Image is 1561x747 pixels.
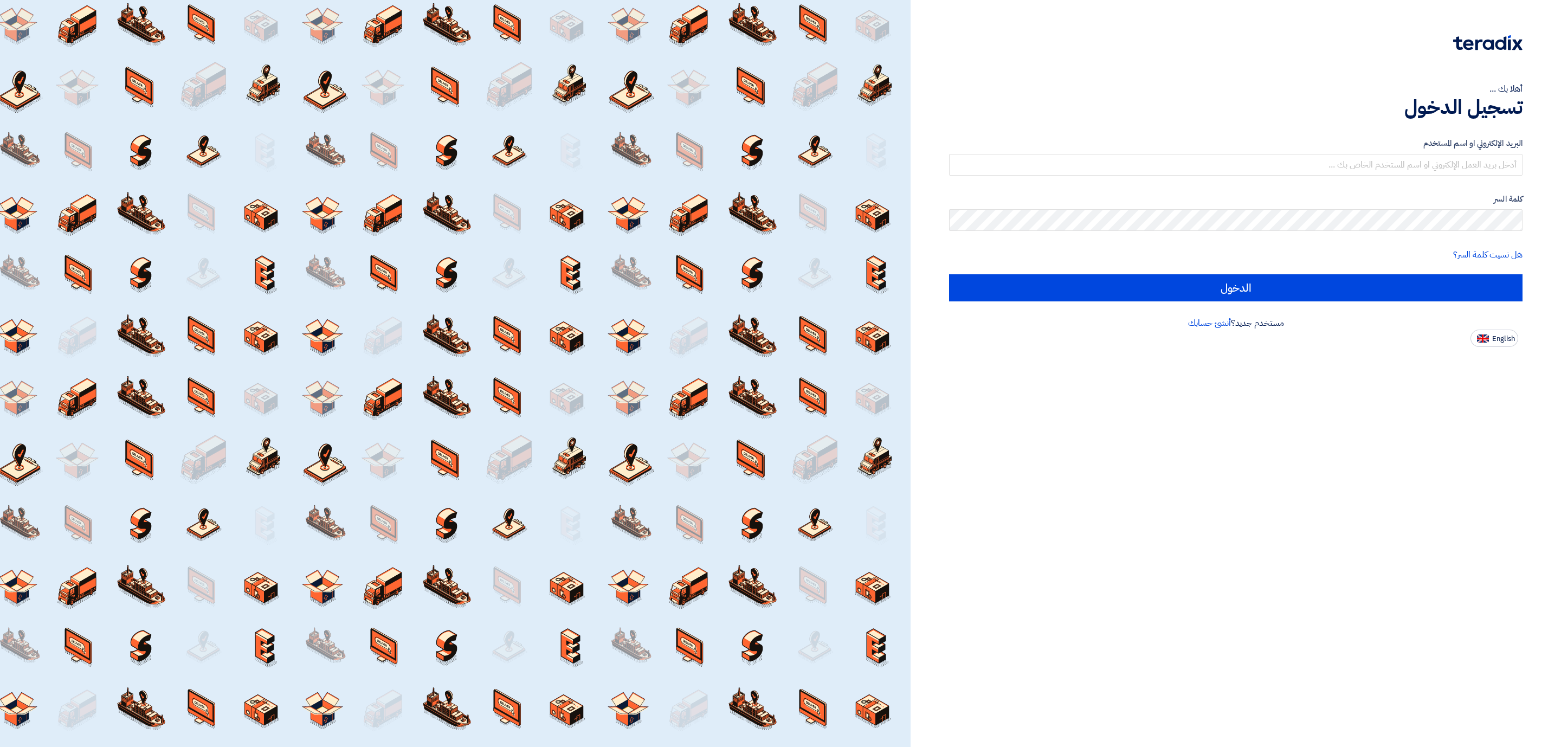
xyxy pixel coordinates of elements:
button: English [1470,330,1518,347]
div: مستخدم جديد؟ [949,317,1523,330]
img: Teradix logo [1453,35,1523,50]
img: en-US.png [1477,334,1489,343]
label: البريد الإلكتروني او اسم المستخدم [949,137,1523,150]
a: هل نسيت كلمة السر؟ [1453,248,1523,261]
input: الدخول [949,274,1523,301]
a: أنشئ حسابك [1188,317,1231,330]
input: أدخل بريد العمل الإلكتروني او اسم المستخدم الخاص بك ... [949,154,1523,176]
label: كلمة السر [949,193,1523,205]
h1: تسجيل الدخول [949,95,1523,119]
span: English [1492,335,1515,343]
div: أهلا بك ... [949,82,1523,95]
